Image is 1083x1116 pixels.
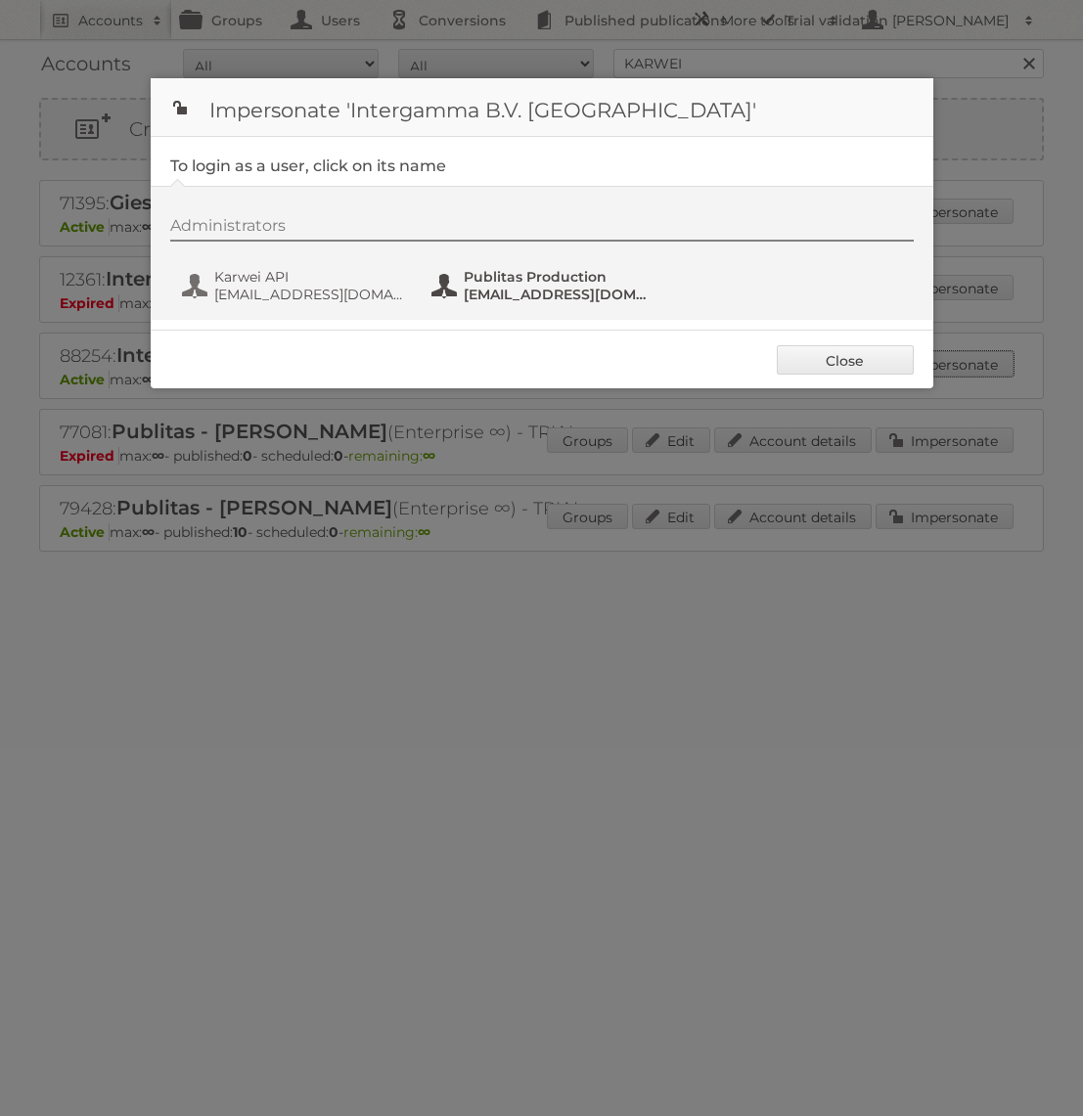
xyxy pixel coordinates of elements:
[214,286,404,303] span: [EMAIL_ADDRESS][DOMAIN_NAME]
[429,266,659,305] button: Publitas Production [EMAIL_ADDRESS][DOMAIN_NAME]
[214,268,404,286] span: Karwei API
[170,216,914,242] div: Administrators
[777,345,914,375] a: Close
[464,286,654,303] span: [EMAIL_ADDRESS][DOMAIN_NAME]
[180,266,410,305] button: Karwei API [EMAIL_ADDRESS][DOMAIN_NAME]
[464,268,654,286] span: Publitas Production
[170,156,446,175] legend: To login as a user, click on its name
[151,78,933,137] h1: Impersonate 'Intergamma B.V. [GEOGRAPHIC_DATA]'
